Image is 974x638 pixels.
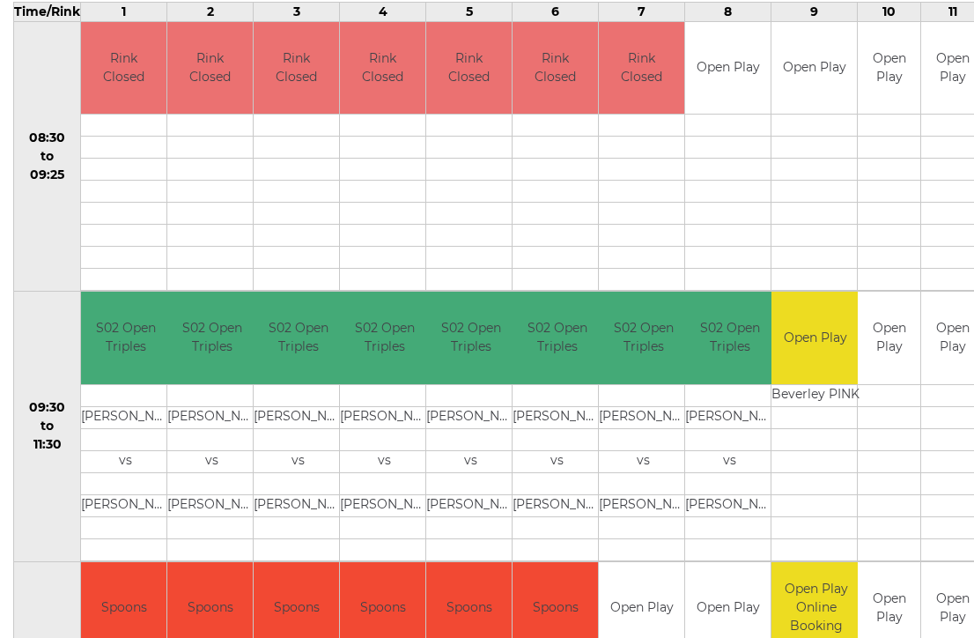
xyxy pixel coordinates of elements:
[685,292,774,384] td: S02 Open Triples
[426,2,513,21] td: 5
[14,292,81,562] td: 09:30 to 11:30
[81,450,170,472] td: vs
[513,22,598,115] td: Rink Closed
[685,2,771,21] td: 8
[426,494,515,516] td: [PERSON_NAME]
[513,450,601,472] td: vs
[685,406,774,428] td: [PERSON_NAME]
[426,450,515,472] td: vs
[340,450,429,472] td: vs
[81,2,167,21] td: 1
[858,22,920,115] td: Open Play
[685,450,774,472] td: vs
[167,2,254,21] td: 2
[599,406,688,428] td: [PERSON_NAME]
[685,494,774,516] td: [PERSON_NAME]
[685,22,771,115] td: Open Play
[426,22,512,115] td: Rink Closed
[254,292,343,384] td: S02 Open Triples
[340,2,426,21] td: 4
[254,2,340,21] td: 3
[14,2,81,21] td: Time/Rink
[513,2,599,21] td: 6
[426,406,515,428] td: [PERSON_NAME]
[340,406,429,428] td: [PERSON_NAME]
[81,22,166,115] td: Rink Closed
[771,292,860,384] td: Open Play
[254,406,343,428] td: [PERSON_NAME]
[771,384,860,406] td: Beverley PINK
[599,292,688,384] td: S02 Open Triples
[167,450,256,472] td: vs
[254,22,339,115] td: Rink Closed
[599,450,688,472] td: vs
[513,406,601,428] td: [PERSON_NAME]
[254,494,343,516] td: [PERSON_NAME]
[81,292,170,384] td: S02 Open Triples
[81,494,170,516] td: [PERSON_NAME]
[81,406,170,428] td: [PERSON_NAME]
[340,292,429,384] td: S02 Open Triples
[340,22,425,115] td: Rink Closed
[599,494,688,516] td: [PERSON_NAME]
[167,22,253,115] td: Rink Closed
[858,292,920,384] td: Open Play
[858,2,921,21] td: 10
[167,292,256,384] td: S02 Open Triples
[426,292,515,384] td: S02 Open Triples
[340,494,429,516] td: [PERSON_NAME]
[599,2,685,21] td: 7
[771,22,857,115] td: Open Play
[513,292,601,384] td: S02 Open Triples
[167,406,256,428] td: [PERSON_NAME]
[254,450,343,472] td: vs
[513,494,601,516] td: [PERSON_NAME]
[599,22,684,115] td: Rink Closed
[771,2,858,21] td: 9
[167,494,256,516] td: [PERSON_NAME]
[14,21,81,292] td: 08:30 to 09:25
